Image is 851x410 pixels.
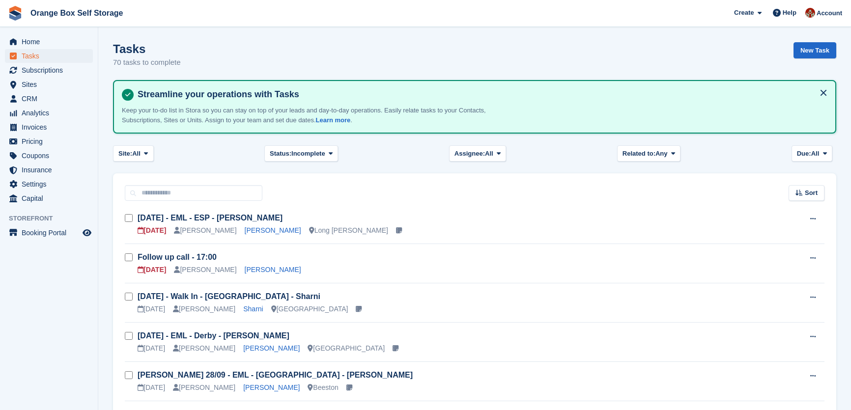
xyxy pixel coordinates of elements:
span: Create [734,8,754,18]
button: Site: All [113,145,154,162]
div: [GEOGRAPHIC_DATA] [308,343,385,354]
a: menu [5,92,93,106]
span: Assignee: [454,149,485,159]
span: Pricing [22,135,81,148]
span: Status: [270,149,291,159]
span: All [485,149,493,159]
a: menu [5,35,93,49]
a: Follow up call - 17:00 [138,253,217,261]
a: [PERSON_NAME] [243,344,300,352]
span: Any [655,149,668,159]
img: Wayne Ball [805,8,815,18]
a: menu [5,191,93,205]
span: Account [817,8,842,18]
a: [DATE] - Walk In - [GEOGRAPHIC_DATA] - Sharni [138,292,320,301]
button: Assignee: All [449,145,507,162]
a: menu [5,149,93,163]
span: Related to: [623,149,655,159]
span: Invoices [22,120,81,134]
button: Related to: Any [617,145,681,162]
a: Preview store [81,227,93,239]
a: [PERSON_NAME] 28/09 - EML - [GEOGRAPHIC_DATA] - [PERSON_NAME] [138,371,413,379]
span: Coupons [22,149,81,163]
span: Due: [797,149,811,159]
button: Due: All [792,145,832,162]
a: menu [5,163,93,177]
a: menu [5,78,93,91]
h4: Streamline your operations with Tasks [134,89,827,100]
div: [DATE] [138,343,165,354]
a: menu [5,49,93,63]
a: Learn more [316,116,351,124]
a: menu [5,63,93,77]
div: [PERSON_NAME] [173,304,235,314]
div: [PERSON_NAME] [174,265,236,275]
span: All [132,149,141,159]
div: Beeston [308,383,338,393]
a: menu [5,106,93,120]
a: New Task [794,42,836,58]
a: [DATE] - EML - Derby - [PERSON_NAME] [138,331,289,340]
a: Sharni [243,305,263,313]
span: Site: [118,149,132,159]
a: menu [5,226,93,240]
span: Settings [22,177,81,191]
div: [DATE] [138,383,165,393]
a: [PERSON_NAME] [243,383,300,391]
span: Tasks [22,49,81,63]
span: Storefront [9,214,98,223]
img: stora-icon-8386f47178a22dfd0bd8f6a31ec36ba5ce8667c1dd55bd0f319d3a0aa187defe.svg [8,6,23,21]
span: Subscriptions [22,63,81,77]
span: Analytics [22,106,81,120]
div: [PERSON_NAME] [174,225,236,236]
div: [DATE] [138,225,166,236]
p: Keep your to-do list in Stora so you can stay on top of your leads and day-to-day operations. Eas... [122,106,490,125]
span: Booking Portal [22,226,81,240]
a: [PERSON_NAME] [245,266,301,273]
a: [DATE] - EML - ESP - [PERSON_NAME] [138,214,283,222]
div: [PERSON_NAME] [173,383,235,393]
button: Status: Incomplete [264,145,338,162]
a: [PERSON_NAME] [245,226,301,234]
span: Sites [22,78,81,91]
div: [DATE] [138,265,166,275]
span: CRM [22,92,81,106]
h1: Tasks [113,42,181,55]
span: Home [22,35,81,49]
span: Capital [22,191,81,205]
span: Incomplete [291,149,325,159]
a: menu [5,135,93,148]
span: All [811,149,820,159]
span: Sort [805,188,818,198]
div: [GEOGRAPHIC_DATA] [271,304,348,314]
span: Insurance [22,163,81,177]
div: Long [PERSON_NAME] [309,225,388,236]
a: menu [5,177,93,191]
a: Orange Box Self Storage [27,5,127,21]
span: Help [783,8,796,18]
p: 70 tasks to complete [113,57,181,68]
a: menu [5,120,93,134]
div: [PERSON_NAME] [173,343,235,354]
div: [DATE] [138,304,165,314]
